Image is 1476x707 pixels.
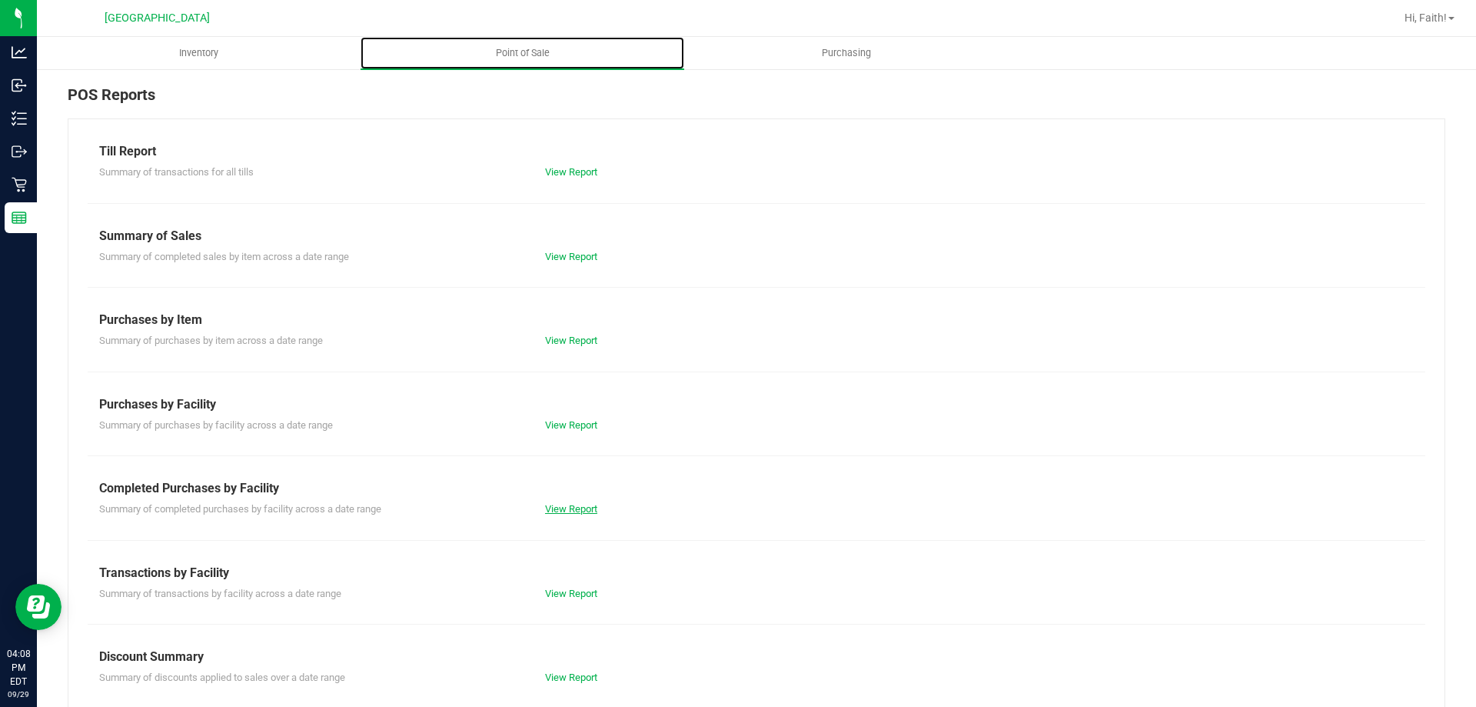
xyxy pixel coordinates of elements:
a: Point of Sale [361,37,684,69]
div: POS Reports [68,83,1445,118]
a: View Report [545,166,597,178]
span: Point of Sale [475,46,570,60]
a: Purchasing [684,37,1008,69]
span: Summary of transactions for all tills [99,166,254,178]
div: Purchases by Item [99,311,1414,329]
inline-svg: Reports [12,210,27,225]
span: Purchasing [801,46,892,60]
inline-svg: Inventory [12,111,27,126]
p: 04:08 PM EDT [7,647,30,689]
p: 09/29 [7,689,30,700]
a: View Report [545,588,597,599]
span: Hi, Faith! [1405,12,1447,24]
a: Inventory [37,37,361,69]
div: Summary of Sales [99,227,1414,245]
div: Completed Purchases by Facility [99,479,1414,498]
span: Inventory [158,46,239,60]
span: Summary of completed purchases by facility across a date range [99,503,381,515]
a: View Report [545,503,597,515]
inline-svg: Outbound [12,144,27,159]
inline-svg: Inbound [12,78,27,93]
div: Discount Summary [99,648,1414,666]
iframe: Resource center [15,584,61,630]
span: Summary of discounts applied to sales over a date range [99,672,345,683]
div: Till Report [99,142,1414,161]
span: Summary of completed sales by item across a date range [99,251,349,262]
inline-svg: Analytics [12,45,27,60]
div: Transactions by Facility [99,564,1414,582]
span: Summary of transactions by facility across a date range [99,588,341,599]
a: View Report [545,672,597,683]
span: Summary of purchases by facility across a date range [99,419,333,431]
a: View Report [545,251,597,262]
div: Purchases by Facility [99,395,1414,414]
a: View Report [545,335,597,346]
span: [GEOGRAPHIC_DATA] [105,12,210,25]
a: View Report [545,419,597,431]
span: Summary of purchases by item across a date range [99,335,323,346]
inline-svg: Retail [12,177,27,192]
